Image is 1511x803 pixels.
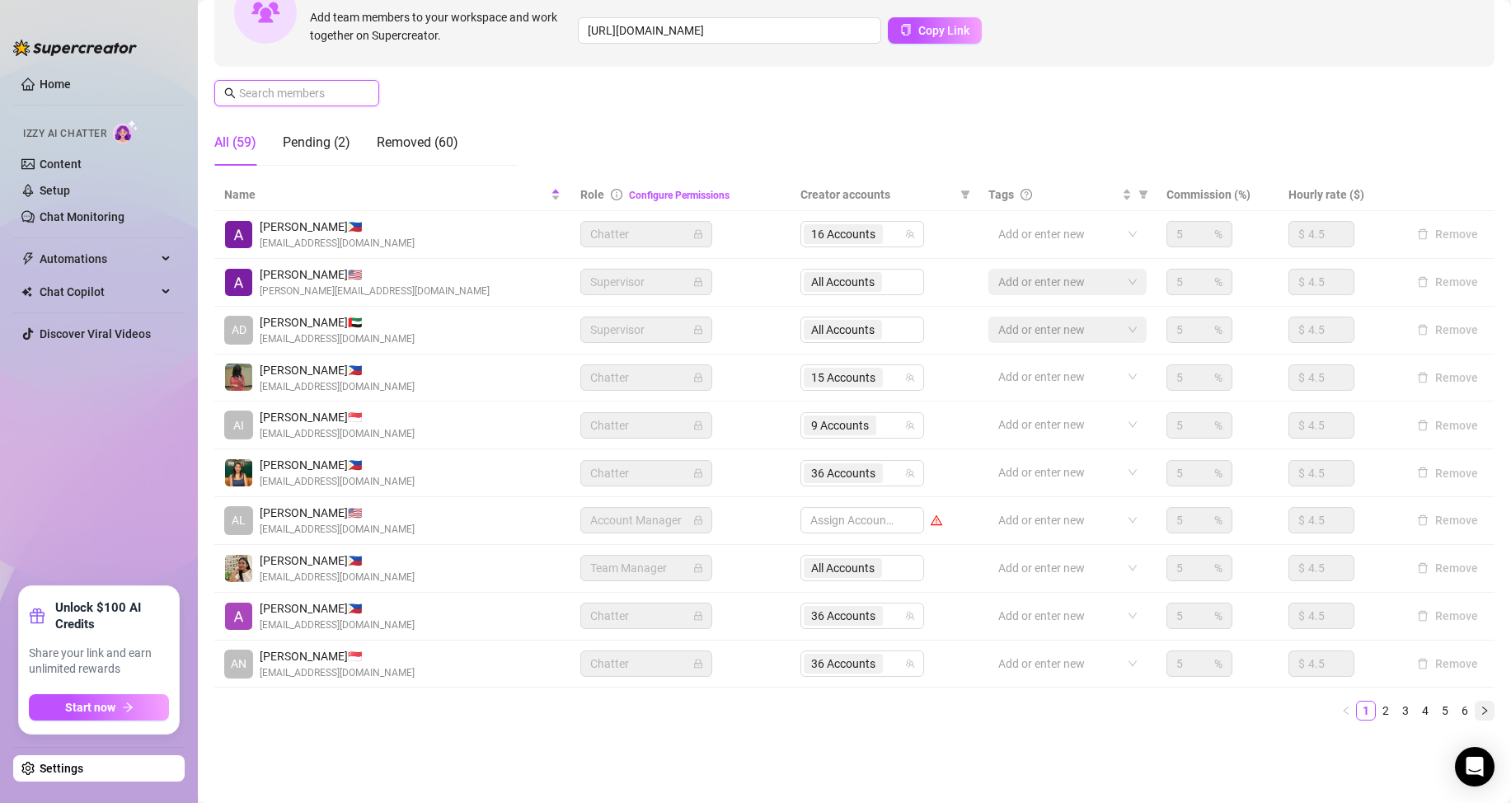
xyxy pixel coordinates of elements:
[260,618,415,633] span: [EMAIL_ADDRESS][DOMAIN_NAME]
[1410,510,1485,530] button: Remove
[224,185,547,204] span: Name
[40,279,157,305] span: Chat Copilot
[260,236,415,251] span: [EMAIL_ADDRESS][DOMAIN_NAME]
[590,603,702,628] span: Chatter
[40,762,83,775] a: Settings
[239,84,356,102] input: Search members
[590,508,702,533] span: Account Manager
[260,426,415,442] span: [EMAIL_ADDRESS][DOMAIN_NAME]
[811,464,875,482] span: 36 Accounts
[232,321,246,339] span: AD
[40,246,157,272] span: Automations
[214,179,570,211] th: Name
[1279,179,1401,211] th: Hourly rate ($)
[1410,368,1485,387] button: Remove
[29,646,169,678] span: Share your link and earn unlimited rewards
[693,515,703,525] span: lock
[225,555,252,582] img: Ana Brand
[960,190,970,200] span: filter
[1135,182,1152,207] span: filter
[1455,747,1495,787] div: Open Intercom Messenger
[1475,701,1495,721] button: right
[905,468,915,478] span: team
[1435,701,1455,721] li: 5
[40,184,70,197] a: Setup
[1480,706,1490,716] span: right
[260,456,415,474] span: [PERSON_NAME] 🇵🇭
[804,368,883,387] span: 15 Accounts
[590,461,702,486] span: Chatter
[693,229,703,239] span: lock
[693,277,703,287] span: lock
[1138,190,1148,200] span: filter
[40,157,82,171] a: Content
[811,225,875,243] span: 16 Accounts
[1157,179,1279,211] th: Commission (%)
[811,416,869,434] span: 9 Accounts
[310,8,571,45] span: Add team members to your workspace and work together on Supercreator.
[811,607,875,625] span: 36 Accounts
[29,608,45,624] span: gift
[1410,320,1485,340] button: Remove
[21,286,32,298] img: Chat Copilot
[260,552,415,570] span: [PERSON_NAME] 🇵🇭
[590,556,702,580] span: Team Manager
[693,373,703,383] span: lock
[260,265,490,284] span: [PERSON_NAME] 🇺🇸
[1455,701,1475,721] li: 6
[65,701,115,714] span: Start now
[233,416,244,434] span: AI
[1341,706,1351,716] span: left
[214,133,256,153] div: All (59)
[1416,702,1434,720] a: 4
[590,270,702,294] span: Supervisor
[260,474,415,490] span: [EMAIL_ADDRESS][DOMAIN_NAME]
[260,218,415,236] span: [PERSON_NAME] 🇵🇭
[804,654,883,674] span: 36 Accounts
[122,702,134,713] span: arrow-right
[988,185,1014,204] span: Tags
[1376,701,1396,721] li: 2
[260,647,415,665] span: [PERSON_NAME] 🇸🇬
[888,17,982,44] button: Copy Link
[225,603,252,630] img: Ana Gonzales
[804,463,883,483] span: 36 Accounts
[693,563,703,573] span: lock
[1410,654,1485,674] button: Remove
[1410,463,1485,483] button: Remove
[260,408,415,426] span: [PERSON_NAME] 🇸🇬
[931,514,942,526] span: warning
[113,120,138,143] img: AI Chatter
[693,468,703,478] span: lock
[260,331,415,347] span: [EMAIL_ADDRESS][DOMAIN_NAME]
[225,459,252,486] img: Alexa Liane Malubay
[590,651,702,676] span: Chatter
[260,361,415,379] span: [PERSON_NAME] 🇵🇭
[1356,701,1376,721] li: 1
[283,133,350,153] div: Pending (2)
[1410,272,1485,292] button: Remove
[1475,701,1495,721] li: Next Page
[1336,701,1356,721] button: left
[224,87,236,99] span: search
[905,373,915,383] span: team
[1336,701,1356,721] li: Previous Page
[693,420,703,430] span: lock
[225,364,252,391] img: Adlaine Andam
[811,655,875,673] span: 36 Accounts
[1410,558,1485,578] button: Remove
[1396,702,1415,720] a: 3
[55,599,169,632] strong: Unlock $100 AI Credits
[260,665,415,681] span: [EMAIL_ADDRESS][DOMAIN_NAME]
[1410,606,1485,626] button: Remove
[1456,702,1474,720] a: 6
[23,126,106,142] span: Izzy AI Chatter
[1436,702,1454,720] a: 5
[1357,702,1375,720] a: 1
[905,420,915,430] span: team
[900,24,912,35] span: copy
[804,224,883,244] span: 16 Accounts
[232,511,246,529] span: AL
[590,317,702,342] span: Supervisor
[29,694,169,721] button: Start nowarrow-right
